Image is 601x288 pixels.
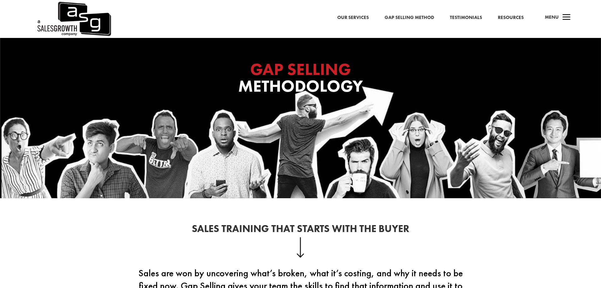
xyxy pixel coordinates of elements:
span: GAP SELLING [250,58,351,80]
a: Testimonials [450,14,482,22]
a: Our Services [337,14,369,22]
span: a [560,11,573,24]
a: Gap Selling Method [385,14,434,22]
h2: Sales Training That Starts With the Buyer [130,224,471,237]
img: down-arrow [297,237,304,257]
h1: Methodology [174,61,427,98]
span: Menu [545,14,559,20]
a: Resources [498,14,524,22]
